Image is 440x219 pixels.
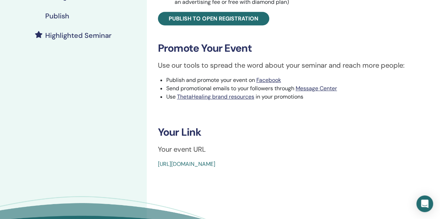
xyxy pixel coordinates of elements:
[158,12,269,25] a: Publish to open registration
[45,12,69,20] h4: Publish
[296,85,337,92] a: Message Center
[256,76,281,84] a: Facebook
[158,144,429,154] p: Your event URL
[45,31,112,40] h4: Highlighted Seminar
[166,76,429,84] li: Publish and promote your event on
[158,60,429,70] p: Use our tools to spread the word about your seminar and reach more people:
[177,93,254,100] a: ThetaHealing brand resources
[169,15,258,22] span: Publish to open registration
[166,84,429,93] li: Send promotional emails to your followers through
[158,42,429,54] h3: Promote Your Event
[158,160,215,168] a: [URL][DOMAIN_NAME]
[158,126,429,138] h3: Your Link
[416,195,433,212] div: Open Intercom Messenger
[166,93,429,101] li: Use in your promotions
